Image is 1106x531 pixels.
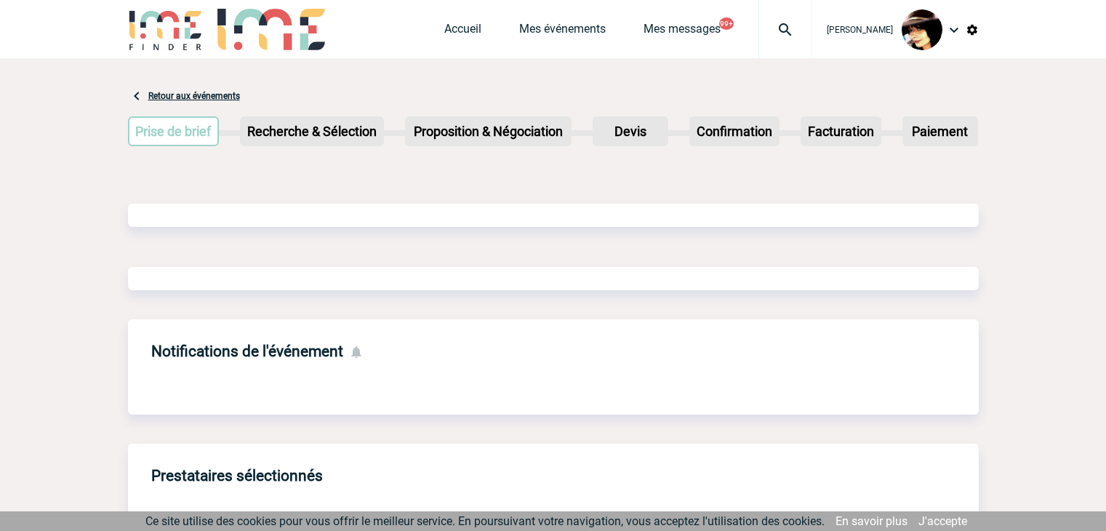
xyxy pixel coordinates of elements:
img: 101023-0.jpg [902,9,942,50]
button: 99+ [719,17,734,30]
p: Recherche & Sélection [241,118,382,145]
p: Paiement [904,118,977,145]
p: Devis [594,118,667,145]
img: IME-Finder [128,9,204,50]
span: Ce site utilise des cookies pour vous offrir le meilleur service. En poursuivant votre navigation... [145,514,825,528]
a: Mes événements [519,22,606,42]
p: Proposition & Négociation [406,118,570,145]
a: Mes messages [644,22,721,42]
p: Prise de brief [129,118,218,145]
p: Confirmation [691,118,778,145]
a: J'accepte [918,514,967,528]
h4: Notifications de l'événement [151,343,343,360]
span: [PERSON_NAME] [827,25,893,35]
h4: Prestataires sélectionnés [151,467,323,484]
a: Retour aux événements [148,91,240,101]
a: En savoir plus [835,514,907,528]
a: Accueil [444,22,481,42]
p: Facturation [802,118,880,145]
